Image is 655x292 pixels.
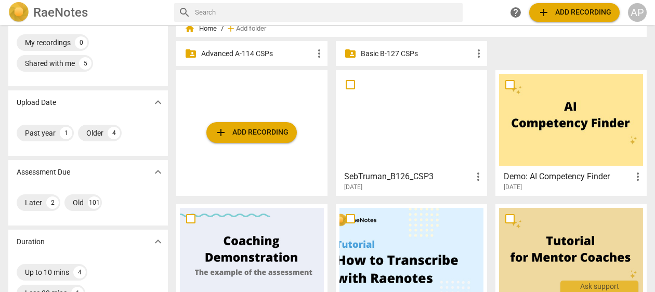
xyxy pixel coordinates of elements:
h3: Demo: AI Competency Finder [504,170,632,183]
a: Help [506,3,525,22]
div: 4 [108,127,120,139]
span: Add folder [236,25,266,33]
button: Show more [150,234,166,249]
span: expand_more [152,96,164,109]
p: Upload Date [17,97,56,108]
div: My recordings [25,37,71,48]
span: [DATE] [344,183,362,192]
p: Duration [17,236,45,247]
span: expand_more [152,166,164,178]
p: Advanced A-114 CSPs [201,48,313,59]
button: Show more [150,95,166,110]
span: more_vert [313,47,325,60]
button: AP [628,3,647,22]
div: Shared with me [25,58,75,69]
span: Add recording [215,126,289,139]
div: Old [73,197,84,208]
span: [DATE] [504,183,522,192]
span: add [226,23,236,34]
span: folder_shared [344,47,357,60]
span: expand_more [152,235,164,248]
div: Later [25,197,42,208]
p: Basic B-127 CSPs [361,48,473,59]
a: SebTruman_B126_CSP3[DATE] [339,74,483,191]
div: 5 [79,57,91,70]
span: help [509,6,522,19]
div: 2 [46,196,59,209]
span: home [185,23,195,34]
div: 4 [73,266,86,278]
button: Upload [206,122,297,143]
div: Up to 10 mins [25,267,69,277]
img: Logo [8,2,29,23]
h3: SebTruman_B126_CSP3 [344,170,472,183]
span: add [215,126,227,139]
span: folder_shared [185,47,197,60]
h2: RaeNotes [33,5,88,20]
div: 0 [75,36,87,49]
button: Upload [529,3,620,22]
span: more_vert [472,170,484,183]
span: search [178,6,191,19]
button: Show more [150,164,166,180]
span: Home [185,23,217,34]
div: Ask support [560,281,638,292]
div: Older [86,128,103,138]
span: more_vert [473,47,485,60]
div: 1 [60,127,72,139]
a: LogoRaeNotes [8,2,166,23]
span: / [221,25,224,33]
a: Demo: AI Competency Finder[DATE] [499,74,643,191]
span: Add recording [538,6,611,19]
div: 101 [88,196,100,209]
input: Search [195,4,459,21]
div: Past year [25,128,56,138]
span: add [538,6,550,19]
p: Assessment Due [17,167,70,178]
span: more_vert [632,170,644,183]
